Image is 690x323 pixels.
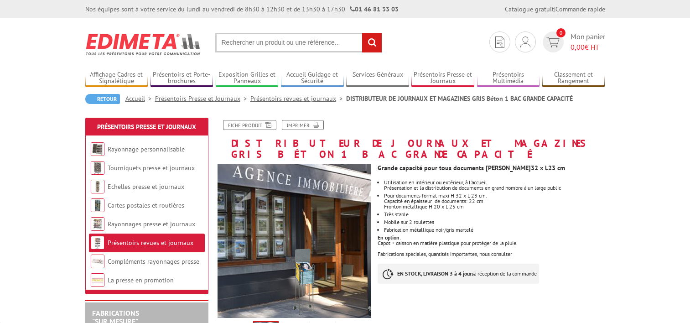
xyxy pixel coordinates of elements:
a: Retour [85,94,120,104]
li: Très stable [384,212,605,217]
a: Fiche produit [223,120,276,130]
div: : [378,160,612,293]
a: Présentoirs revues et journaux [108,239,193,247]
li: Mobile sur 2 roulettes [384,219,605,225]
p: Capacité en épaisseur de documents: 22 cm [384,198,605,204]
img: devis rapide [495,36,504,48]
strong: EN STOCK, LIVRAISON 3 à 4 jours [397,270,474,277]
li: Utilisation en intérieur ou extérieur, à l'accueil. Présentation et la distribution de documents ... [384,180,605,191]
img: Echelles presse et journaux [91,180,104,193]
img: La presse en promotion [91,273,104,287]
input: rechercher [362,33,382,52]
img: Cartes postales et routières [91,198,104,212]
a: Classement et Rangement [542,71,605,86]
img: Tourniquets presse et journaux [91,161,104,175]
a: devis rapide 0 Mon panier 0,00€ HT [540,31,605,52]
div: Fronton métallique H 20 x L 25 cm [384,204,605,209]
p: Pour documents format maxi H 32 x L 23 cm. [384,193,605,198]
div: Capot + caisson en matière plastique pour protéger de la pluie. Fabrications spéciales, quantités... [378,240,605,257]
a: Affichage Cadres et Signalétique [85,71,148,86]
img: Présentoirs revues et journaux [91,236,104,250]
span: 0,00 [571,42,585,52]
a: Accueil [125,94,155,103]
a: Accueil Guidage et Sécurité [281,71,344,86]
a: Rayonnages presse et journaux [108,220,195,228]
div: | [505,5,605,14]
img: distributeur_docs_1bac_grande_capacite_312301_mise_en_scene.jpg [218,164,371,318]
a: Imprimer [282,120,324,130]
img: devis rapide [520,36,530,47]
span: 0 [556,28,565,37]
li: Fabrication métallique noir/gris martelé [384,227,605,233]
img: Rayonnage personnalisable [91,142,104,156]
a: Catalogue gratuit [505,5,554,13]
a: Compléments rayonnages presse [108,257,199,266]
a: Présentoirs Presse et Journaux [411,71,474,86]
input: Rechercher un produit ou une référence... [215,33,382,52]
a: Tourniquets presse et journaux [108,164,195,172]
span: € HT [571,42,605,52]
strong: 01 46 81 33 03 [350,5,399,13]
a: Présentoirs revues et journaux [250,94,346,103]
a: Commande rapide [555,5,605,13]
img: Edimeta [85,27,202,61]
p: à réception de la commande [378,264,539,284]
a: Exposition Grilles et Panneaux [216,71,279,86]
a: La presse en promotion [108,276,174,284]
strong: Grande capacité pour tous documents [PERSON_NAME]32 x l.23 cm [378,164,565,172]
a: Présentoirs et Porte-brochures [150,71,213,86]
a: Echelles presse et journaux [108,182,184,191]
div: Nos équipes sont à votre service du lundi au vendredi de 8h30 à 12h30 et de 13h30 à 17h30 [85,5,399,14]
strong: En option [378,234,399,241]
img: devis rapide [546,37,560,47]
a: Services Généraux [346,71,409,86]
img: Rayonnages presse et journaux [91,217,104,231]
a: Présentoirs Multimédia [477,71,540,86]
span: Mon panier [571,31,605,52]
li: DISTRIBUTEUR DE JOURNAUX ET MAGAZINES GRIS Béton 1 BAC GRANDE CAPACITÉ [346,94,573,103]
a: Cartes postales et routières [108,201,184,209]
h1: DISTRIBUTEUR DE JOURNAUX ET MAGAZINES GRIS Béton 1 BAC GRANDE CAPACITÉ [211,120,612,160]
a: Présentoirs Presse et Journaux [97,123,196,131]
a: Présentoirs Presse et Journaux [155,94,250,103]
img: Compléments rayonnages presse [91,255,104,268]
a: Rayonnage personnalisable [108,145,185,153]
